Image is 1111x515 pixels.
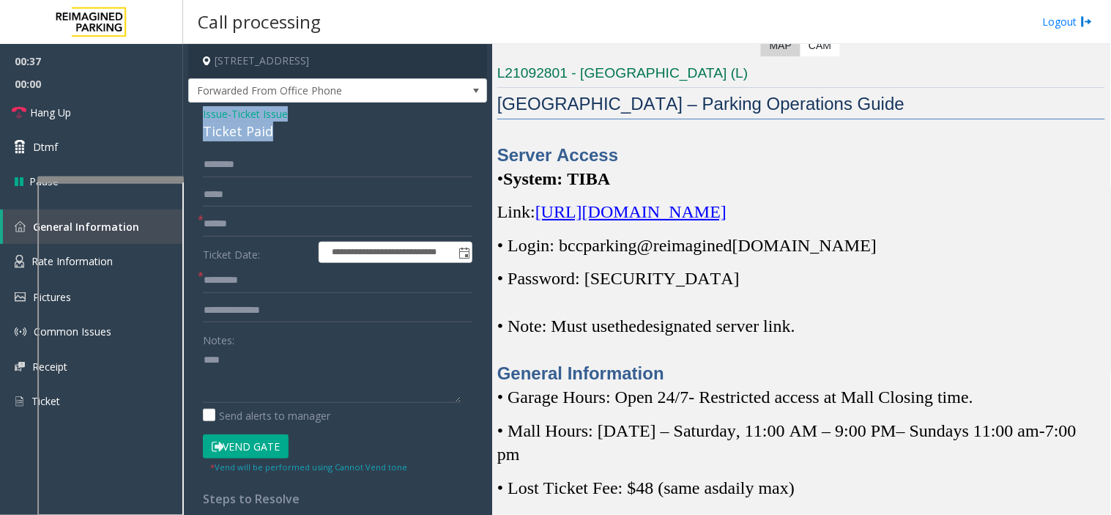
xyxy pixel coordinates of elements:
[456,242,472,263] span: Toggle popup
[503,169,610,188] span: System: TIBA
[203,106,228,122] span: Issue
[15,395,24,408] img: 'icon'
[34,325,111,338] span: Common Issues
[719,478,795,497] span: daily max)
[497,202,535,221] span: Link:
[15,292,26,302] img: 'icon'
[3,210,183,244] a: General Information
[497,388,689,407] span: • Garage Hours: Open 24/7
[210,462,407,473] small: Vend will be performed using Cannot Vend tone
[497,478,719,497] span: • Lost Ticket Fee: $48 (same as
[615,316,636,336] span: the
[203,122,472,141] div: Ticket Paid
[497,94,904,114] span: [GEOGRAPHIC_DATA] – Parking Operations Guide
[31,254,113,268] span: Rate Information
[190,4,328,40] h3: Call processing
[497,145,618,165] span: Server Access
[189,79,427,103] span: Forwarded From Office Phone
[800,35,840,56] label: CAM
[736,421,896,440] span: , 11:00 AM – 9:00 PM
[535,202,727,221] span: [URL][DOMAIN_NAME]
[15,362,25,371] img: 'icon'
[1081,14,1093,29] img: logout
[667,236,732,255] span: imagined
[203,492,472,506] h4: Steps to Resolve
[33,220,139,234] span: General Information
[203,408,330,423] label: Send alerts to manager
[535,208,727,220] a: [URL][DOMAIN_NAME]
[1043,14,1093,29] a: Logout
[497,363,664,383] span: General Information
[15,255,24,268] img: 'icon'
[203,327,234,348] label: Notes:
[732,236,877,255] span: [DOMAIN_NAME]
[497,421,1077,464] span: – Sundays 11:00 am-7:00 pm
[497,421,683,440] span: • Mall Hours: [DATE] – S
[689,388,974,407] span: - Restricted access at Mall Closing time.
[636,316,795,336] span: designated server link.
[231,106,288,122] span: Ticket Issue
[33,290,71,304] span: Pictures
[15,221,26,232] img: 'icon'
[497,269,740,288] span: • Password: [SECURITY_DATA]
[203,434,289,459] button: Vend Gate
[228,107,288,121] span: -
[188,44,487,78] h4: [STREET_ADDRESS]
[683,421,736,440] span: aturday
[497,236,667,255] span: • Login: bccparking@re
[497,64,1105,88] h3: L21092801 - [GEOGRAPHIC_DATA] (L)
[199,242,315,264] label: Ticket Date:
[30,105,71,120] span: Hang Up
[31,394,60,408] span: Ticket
[29,174,59,189] span: Pause
[32,360,67,374] span: Receipt
[33,139,58,155] span: Dtmf
[761,35,800,56] label: Map
[497,316,615,336] span: • Note: Must use
[497,169,503,188] span: •
[15,326,26,338] img: 'icon'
